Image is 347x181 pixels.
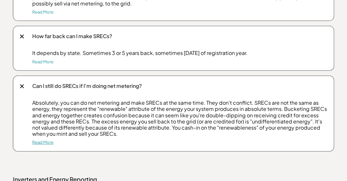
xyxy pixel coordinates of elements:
[32,82,328,90] p: Can I still do SRECs if I'm doing net metering?
[32,9,54,15] a: Read More
[32,59,54,64] a: Read More
[32,50,328,56] p: It depends by state. Sometimes 3 or 5 years back, sometimes [DATE] of registration year.
[32,140,54,145] a: Read More
[32,100,328,137] p: Absolutely, you can do net metering and make SRECs at the same time. They don't conflict. SRECs a...
[32,32,328,40] p: How far back can I make SRECs?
